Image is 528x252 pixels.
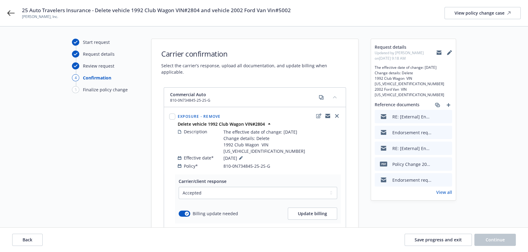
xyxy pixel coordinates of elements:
[83,39,110,45] div: Start request
[375,65,452,98] span: The effective date of change: [DATE] Change details: Delete 1992 Club Wagon VIN [US_VEHICLE_IDENT...
[330,92,340,102] button: collapse content
[72,74,79,81] div: 4
[375,44,436,50] span: Request details
[223,129,341,154] span: The effective date of change: [DATE] Change details: Delete 1992 Club Wagon VIN [US_VEHICLE_IDENT...
[445,101,452,109] a: add
[444,7,521,19] a: View policy change case
[161,62,348,75] span: Select the carrier’s response, upload all documentation, and update billing when applicable.
[434,161,439,167] button: download file
[392,177,432,183] div: Endorsement request - [PERSON_NAME], Inc. - Policy# 810-0N734845-25-2S-G
[83,75,111,81] div: Confirmation
[223,154,244,162] span: [DATE]
[170,98,210,103] span: 810-0N734845-25-2S-G
[444,177,450,183] button: preview file
[288,208,337,220] button: Update billing
[22,7,291,14] span: 25 Auto Travelers Insurance - Delete vehicle 1992 Club Wagon VIN#2804 and vehicle 2002 Ford Van V...
[434,114,439,120] button: download file
[324,112,331,120] a: copyLogging
[164,88,346,107] div: Commercial Auto810-0N734845-25-2S-Gcopycollapse content
[23,237,32,243] span: Back
[375,50,436,61] span: Updated by [PERSON_NAME] on [DATE] 9:18 AM
[455,7,511,19] div: View policy change case
[318,94,325,101] a: copy
[444,114,450,120] button: preview file
[178,121,265,127] strong: Delete vehicle 1992 Club Wagon VIN#2804
[72,86,79,93] div: 5
[184,163,198,169] span: Policy*
[486,237,505,243] span: Continue
[434,129,439,136] button: download file
[405,234,472,246] button: Save progress and exit
[333,112,341,120] a: close
[392,129,432,136] div: Endorsement request - [PERSON_NAME], Inc. - Policy# 810-0N734845-25-2S-G
[161,49,348,59] h1: Carrier confirmation
[434,101,441,109] a: associate
[392,161,432,167] div: Policy Change 2025 Auto - Delete vehicle 1992 Club Wagon VIN#2804.pdf
[22,14,291,19] span: [PERSON_NAME], Inc.
[223,163,270,169] span: 810-0N734845-25-2S-G
[298,211,327,216] span: Update billing
[83,51,115,57] div: Request details
[474,234,516,246] button: Continue
[170,91,210,98] span: Commercial Auto
[436,189,452,195] a: View all
[12,234,43,246] button: Back
[444,145,450,152] button: preview file
[444,129,450,136] button: preview file
[83,86,128,93] div: Finalize policy change
[392,145,432,152] div: RE: [External] Endorsement request - [PERSON_NAME], Inc. - Policy# 810-0N734845-25-2S-G
[179,178,227,184] span: Carrier/client response
[392,114,432,120] div: RE: [External] Endorsement request - [PERSON_NAME], Inc. - Policy# 810-0N734845-25-2S-G
[184,128,207,135] span: Description
[178,114,220,119] span: Exposure - Remove
[184,155,214,161] span: Effective date*
[434,145,439,152] button: download file
[380,162,387,166] span: pdf
[415,237,462,243] span: Save progress and exit
[444,161,450,167] button: preview file
[375,101,419,109] span: Reference documents
[434,177,439,183] button: download file
[315,112,322,120] a: edit
[83,63,114,69] div: Review request
[193,210,238,217] span: Billing update needed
